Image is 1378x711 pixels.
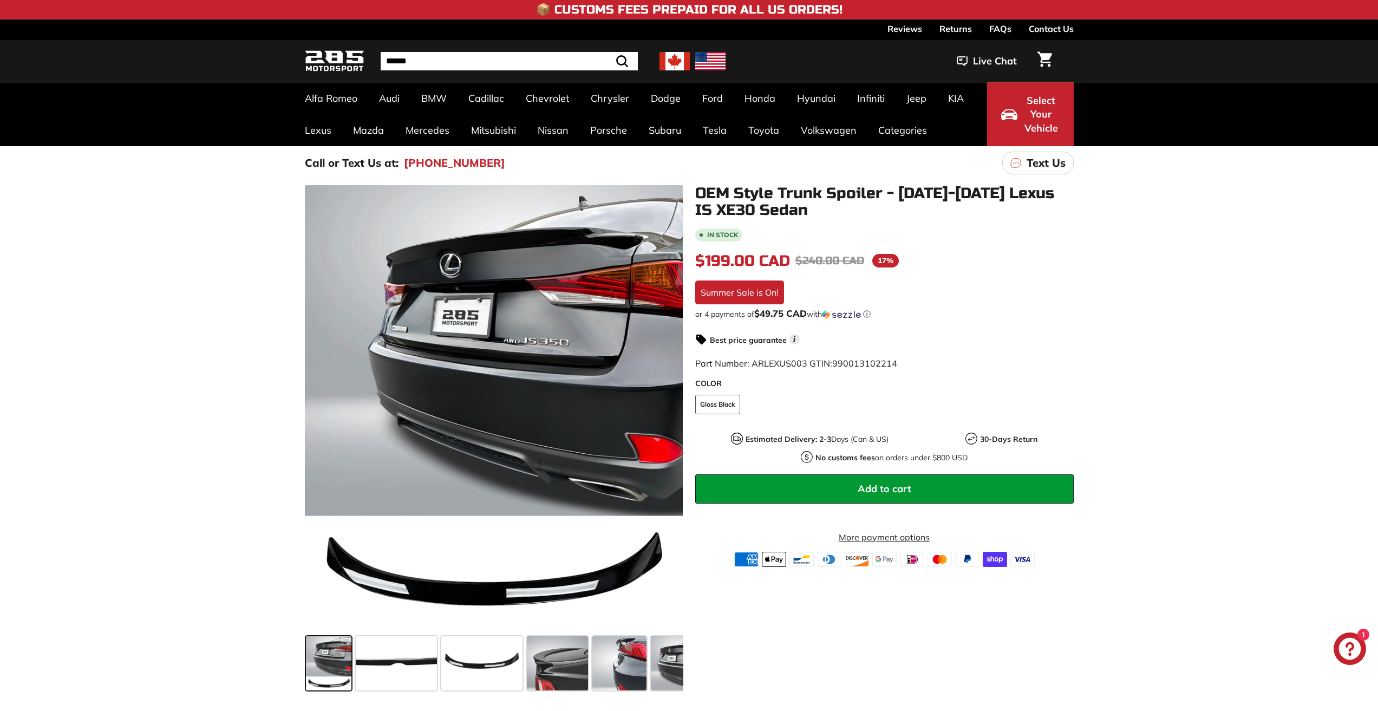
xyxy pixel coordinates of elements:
[515,82,580,114] a: Chevrolet
[789,552,814,567] img: bancontact
[1029,19,1074,38] a: Contact Us
[1002,152,1074,174] a: Text Us
[858,482,911,495] span: Add to cart
[1023,94,1060,135] span: Select Your Vehicle
[815,453,875,462] strong: No customs fees
[305,49,364,74] img: Logo_285_Motorsport_areodynamics_components
[737,114,790,146] a: Toyota
[1027,155,1066,171] p: Text Us
[746,434,889,445] p: Days (Can & US)
[928,552,952,567] img: master
[410,82,458,114] a: BMW
[980,434,1037,444] strong: 30-Days Return
[695,474,1074,504] button: Add to cart
[734,82,786,114] a: Honda
[527,114,579,146] a: Nissan
[1330,632,1369,668] inbox-online-store-chat: Shopify online store chat
[762,552,786,567] img: apple_pay
[987,82,1074,146] button: Select Your Vehicle
[983,552,1007,567] img: shopify_pay
[368,82,410,114] a: Audi
[872,552,897,567] img: google_pay
[710,335,787,345] strong: Best price guarantee
[846,82,896,114] a: Infiniti
[458,82,515,114] a: Cadillac
[754,308,807,319] span: $49.75 CAD
[734,552,759,567] img: american_express
[695,531,1074,544] a: More payment options
[1031,43,1059,80] a: Cart
[579,114,638,146] a: Porsche
[939,19,972,38] a: Returns
[640,82,691,114] a: Dodge
[822,310,861,319] img: Sezzle
[955,552,979,567] img: paypal
[460,114,527,146] a: Mitsubishi
[795,254,864,268] span: $240.00 CAD
[580,82,640,114] a: Chrysler
[395,114,460,146] a: Mercedes
[943,48,1031,75] button: Live Chat
[789,334,800,344] span: i
[404,155,505,171] a: [PHONE_NUMBER]
[845,552,869,567] img: discover
[695,378,1074,389] label: COLOR
[691,82,734,114] a: Ford
[342,114,395,146] a: Mazda
[695,309,1074,319] div: or 4 payments of$49.75 CADwithSezzle Click to learn more about Sezzle
[832,358,897,369] span: 990013102214
[638,114,692,146] a: Subaru
[695,281,784,304] div: Summer Sale is On!
[294,114,342,146] a: Lexus
[695,309,1074,319] div: or 4 payments of with
[692,114,737,146] a: Tesla
[305,155,399,171] p: Call or Text Us at:
[381,52,638,70] input: Search
[790,114,867,146] a: Volkswagen
[900,552,924,567] img: ideal
[937,82,975,114] a: KIA
[1010,552,1035,567] img: visa
[695,252,790,270] span: $199.00 CAD
[695,358,897,369] span: Part Number: ARLEXUS003 GTIN:
[536,3,843,16] h4: 📦 Customs Fees Prepaid for All US Orders!
[746,434,831,444] strong: Estimated Delivery: 2-3
[695,185,1074,219] h1: OEM Style Trunk Spoiler - [DATE]-[DATE] Lexus IS XE30 Sedan
[786,82,846,114] a: Hyundai
[896,82,937,114] a: Jeep
[815,452,968,464] p: on orders under $800 USD
[887,19,922,38] a: Reviews
[973,54,1017,68] span: Live Chat
[867,114,938,146] a: Categories
[872,254,899,268] span: 17%
[294,82,368,114] a: Alfa Romeo
[989,19,1011,38] a: FAQs
[707,232,738,238] b: In stock
[817,552,841,567] img: diners_club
